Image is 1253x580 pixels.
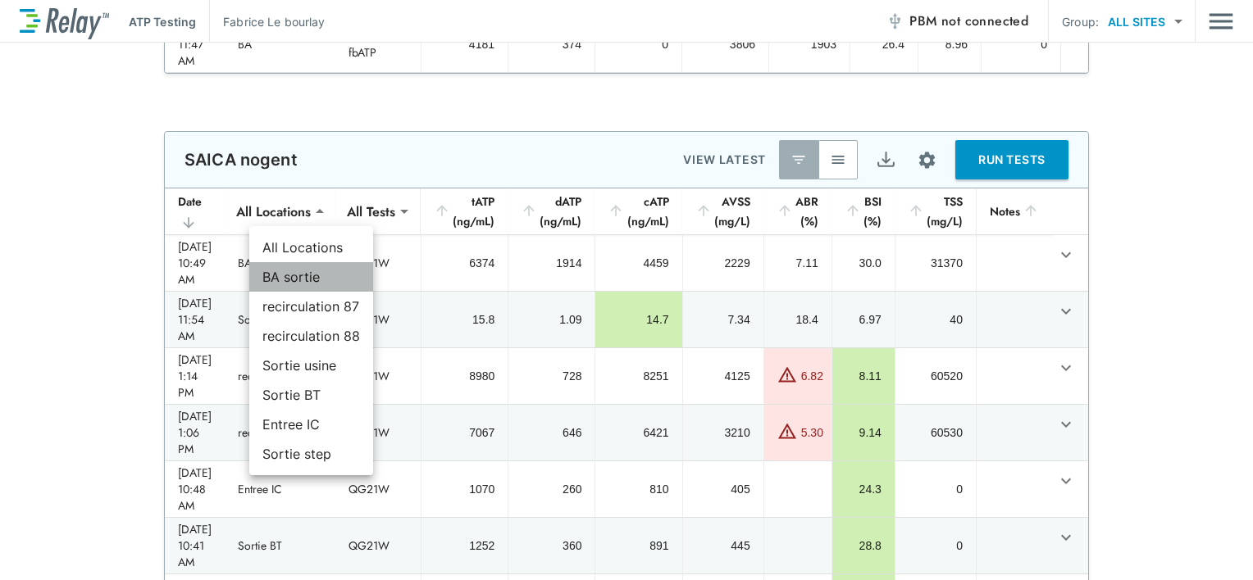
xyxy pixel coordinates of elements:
li: recirculation 87 [249,292,373,321]
li: recirculation 88 [249,321,373,351]
li: Sortie BT [249,380,373,410]
li: Sortie usine [249,351,373,380]
li: All Locations [249,233,373,262]
li: BA sortie [249,262,373,292]
li: Sortie step [249,439,373,469]
li: Entree IC [249,410,373,439]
